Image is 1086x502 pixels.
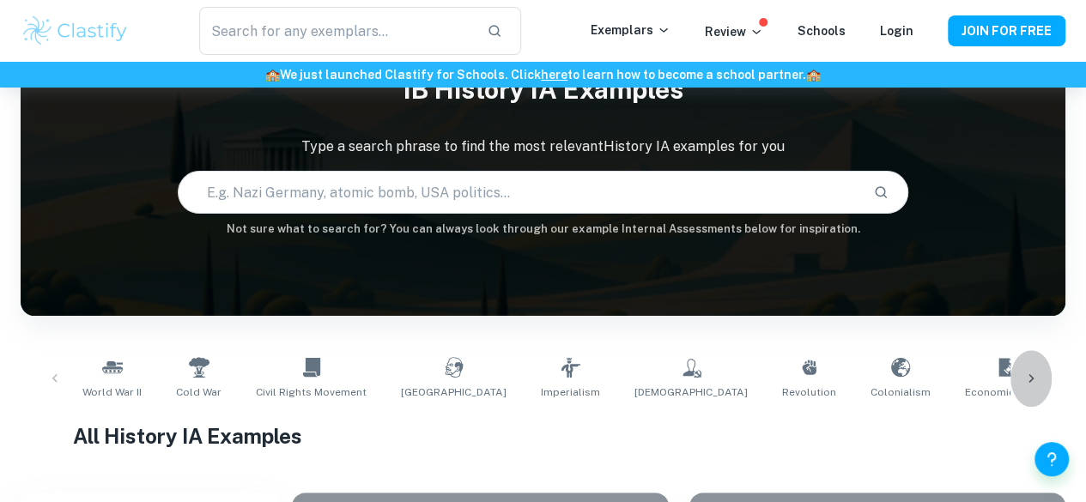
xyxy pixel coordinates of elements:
button: JOIN FOR FREE [948,15,1065,46]
button: Help and Feedback [1034,442,1069,476]
span: Imperialism [541,384,600,400]
span: [DEMOGRAPHIC_DATA] [634,384,748,400]
span: [GEOGRAPHIC_DATA] [401,384,507,400]
h1: IB History IA examples [21,64,1065,116]
button: Search [866,178,895,207]
span: 🏫 [806,68,821,82]
p: Exemplars [591,21,670,39]
span: Colonialism [871,384,931,400]
span: Revolution [782,384,836,400]
a: Login [880,24,913,38]
span: Economic Policy [965,384,1047,400]
a: Schools [798,24,846,38]
input: Search for any exemplars... [199,7,474,55]
h6: Not sure what to search for? You can always look through our example Internal Assessments below f... [21,221,1065,238]
img: Clastify logo [21,14,130,48]
span: Cold War [176,384,221,400]
h6: We just launched Clastify for Schools. Click to learn how to become a school partner. [3,65,1083,84]
p: Type a search phrase to find the most relevant History IA examples for you [21,136,1065,157]
span: World War II [82,384,142,400]
input: E.g. Nazi Germany, atomic bomb, USA politics... [179,168,860,216]
span: Civil Rights Movement [256,384,367,400]
p: Review [705,22,763,41]
span: 🏫 [265,68,280,82]
h1: All History IA Examples [73,420,1013,451]
a: here [541,68,567,82]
